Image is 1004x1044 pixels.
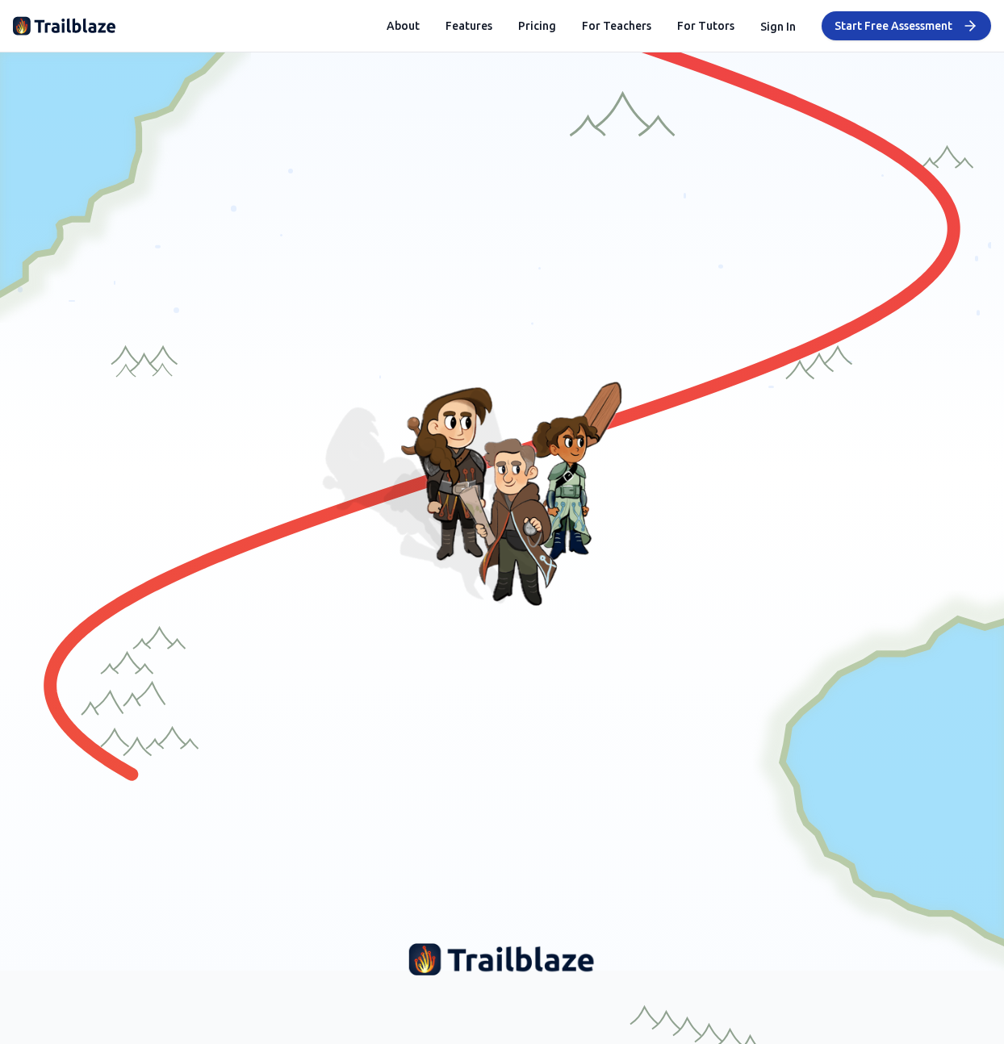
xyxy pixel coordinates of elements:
[760,19,796,35] button: Sign In
[518,18,556,34] button: Pricing
[13,13,116,39] img: Trailblaze
[760,16,796,35] button: Sign In
[446,18,492,34] button: Features
[677,18,734,34] a: For Tutors
[822,11,991,40] button: Start Free Assessment
[387,18,420,34] button: About
[582,18,651,34] a: For Teachers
